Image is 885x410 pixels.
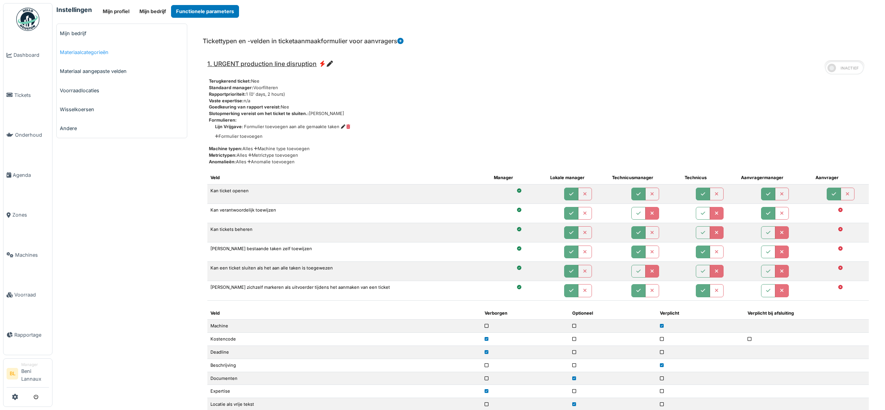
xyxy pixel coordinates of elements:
span: Formulieren: [209,117,237,123]
div: : Formulier toevoegen aan alle gemaakte taken [215,124,339,130]
th: Verplicht [657,307,744,320]
a: Wisselkoersen [57,100,187,119]
th: Veld [207,307,481,320]
div: Manager [21,362,49,368]
span: Zones [12,211,49,219]
div: Alles [209,159,869,165]
a: Andere [57,119,187,138]
a: Rapportage [3,315,52,355]
a: Dashboard [3,35,52,75]
button: Functionele parameters [171,5,239,18]
td: Kan verantwoordelijk toewijzen [207,203,491,223]
span: Rapportage [14,331,49,339]
th: Verplicht bij afsluiting [744,307,869,320]
th: Veld [207,171,491,184]
li: Beni Lannaux [21,362,49,386]
td: Documenten [207,372,481,385]
span: Agenda [13,171,49,179]
th: Verborgen [481,307,569,320]
a: Mijn bedrijf [57,24,187,43]
h6: Tickettypen en -velden in ticketaanmaakformulier voor aanvragers [203,37,404,45]
td: Kan tickets beheren [207,223,491,242]
th: Aanvragermanager [738,171,812,184]
a: Anomalie toevoegen [246,159,295,164]
div: Voorfilteren [209,85,869,91]
a: Agenda [3,155,52,195]
span: Anomalieën: [209,159,236,164]
a: Voorraadlocaties [57,81,187,100]
a: Materiaalcategorieën [57,43,187,62]
a: Tickets [3,75,52,115]
th: Lokale manager [547,171,609,184]
span: Voorraad [14,291,49,298]
span: Slotopmerking vereist om het ticket te sluiten.: [209,111,309,116]
button: Mijn bedrijf [134,5,171,18]
a: Machine type toevoegen [253,146,310,151]
a: Formulier toevoegen [215,133,263,140]
th: Manager [491,171,547,184]
span: Rapportprioriteit: [209,91,246,97]
th: Optioneel [569,307,657,320]
td: Kostencode [207,333,481,346]
div: 1 (0' days, 2 hours) [209,91,869,98]
div: Nee [209,104,869,110]
li: BL [7,368,18,380]
a: Metrictype toevoegen [247,152,298,158]
td: [PERSON_NAME] zichzelf markeren als uitvoerder tijdens het aanmaken van een ticket [207,281,491,300]
span: Dashboard [14,51,49,59]
span: Machines [15,251,49,259]
th: Technicusmanager [609,171,682,184]
a: Voorraad [3,275,52,315]
span: Vaste expertise: [209,98,244,103]
td: Kan een ticket sluiten als het aan alle taken is toegewezen [207,262,491,281]
td: Deadline [207,346,481,359]
span: 1. URGENT production line disruption [207,60,317,68]
span: Tickets [14,91,49,99]
td: Beschrijving [207,359,481,372]
a: Onderhoud [3,115,52,155]
span: Lijn Vrijgave [215,124,242,129]
th: Technicus [682,171,738,184]
img: Badge_color-CXgf-gQk.svg [16,8,39,31]
span: Metrictypen: [209,152,237,158]
th: Aanvrager [812,171,869,184]
span: Terugkerend ticket: [209,78,251,84]
span: Onderhoud [15,131,49,139]
td: Expertise [207,385,481,398]
span: Goedkeuring van rapport vereist: [209,104,281,110]
div: [PERSON_NAME] [209,110,869,117]
div: n/a [209,98,869,104]
div: Alles [209,152,869,159]
h6: Instellingen [56,6,92,14]
span: Machine typen: [209,146,242,151]
a: BL ManagerBeni Lannaux [7,362,49,388]
td: Machine [207,320,481,333]
td: Kan ticket openen [207,184,491,203]
div: Nee [209,78,869,85]
span: Standaard manager: [209,85,253,90]
a: Materiaal aangepaste velden [57,62,187,81]
button: Mijn profiel [98,5,134,18]
a: Zones [3,195,52,235]
td: [PERSON_NAME] bestaande taken zelf toewijzen [207,242,491,262]
div: Alles [209,146,869,152]
a: Machines [3,235,52,275]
